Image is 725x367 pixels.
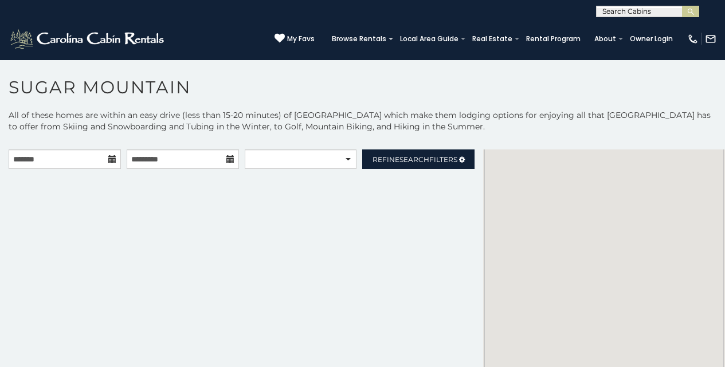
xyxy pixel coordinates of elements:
[287,34,315,44] span: My Favs
[326,31,392,47] a: Browse Rentals
[275,33,315,45] a: My Favs
[589,31,622,47] a: About
[9,27,167,50] img: White-1-2.png
[373,155,457,164] span: Refine Filters
[687,33,699,45] img: phone-regular-white.png
[399,155,429,164] span: Search
[394,31,464,47] a: Local Area Guide
[362,149,475,169] a: RefineSearchFilters
[467,31,518,47] a: Real Estate
[705,33,716,45] img: mail-regular-white.png
[520,31,586,47] a: Rental Program
[624,31,679,47] a: Owner Login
